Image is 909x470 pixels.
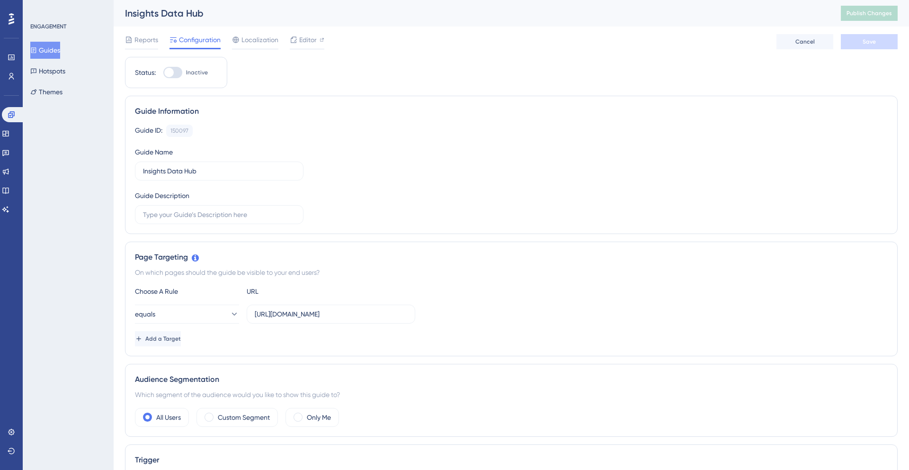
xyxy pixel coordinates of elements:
[143,209,295,220] input: Type your Guide’s Description here
[135,331,181,346] button: Add a Target
[170,127,188,135] div: 150097
[135,267,888,278] div: On which pages should the guide be visible to your end users?
[143,166,295,176] input: Type your Guide’s Name here
[186,69,208,76] span: Inactive
[135,146,173,158] div: Guide Name
[863,38,876,45] span: Save
[135,106,888,117] div: Guide Information
[30,63,65,80] button: Hotspots
[299,34,317,45] span: Editor
[847,9,892,17] span: Publish Changes
[135,389,888,400] div: Which segment of the audience would you like to show this guide to?
[135,252,888,263] div: Page Targeting
[135,286,239,297] div: Choose A Rule
[218,412,270,423] label: Custom Segment
[795,38,815,45] span: Cancel
[776,34,833,49] button: Cancel
[841,34,898,49] button: Save
[241,34,278,45] span: Localization
[135,190,189,201] div: Guide Description
[135,454,888,466] div: Trigger
[135,308,155,320] span: equals
[307,412,331,423] label: Only Me
[125,7,817,20] div: Insights Data Hub
[841,6,898,21] button: Publish Changes
[179,34,221,45] span: Configuration
[255,309,407,319] input: yourwebsite.com/path
[135,125,162,137] div: Guide ID:
[30,83,62,100] button: Themes
[156,412,181,423] label: All Users
[135,67,156,78] div: Status:
[134,34,158,45] span: Reports
[30,23,66,30] div: ENGAGEMENT
[135,374,888,385] div: Audience Segmentation
[145,335,181,343] span: Add a Target
[247,286,351,297] div: URL
[135,305,239,324] button: equals
[30,42,60,59] button: Guides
